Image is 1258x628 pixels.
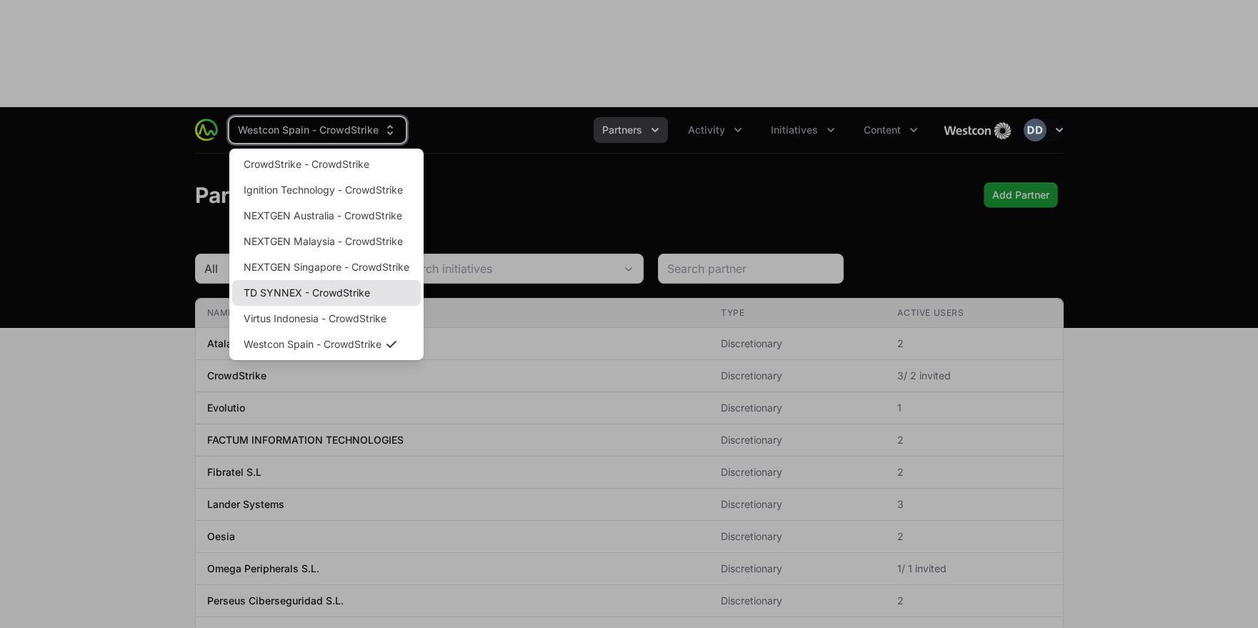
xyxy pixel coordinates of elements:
a: Virtus Indonesia - CrowdStrike [232,306,421,332]
a: Ignition Technology - CrowdStrike [232,177,421,203]
div: Main navigation [218,117,927,143]
a: NEXTGEN Singapore - CrowdStrike [232,254,421,280]
div: Open [614,254,643,283]
img: Daniel Danielli [1024,119,1047,141]
a: NEXTGEN Malaysia - CrowdStrike [232,229,421,254]
a: Westcon Spain - CrowdStrike [232,332,421,357]
a: CrowdStrike - CrowdStrike [232,151,421,177]
div: Supplier switch menu [229,117,406,143]
a: TD SYNNEX - CrowdStrike [232,280,421,306]
a: NEXTGEN Australia - CrowdStrike [232,203,421,229]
